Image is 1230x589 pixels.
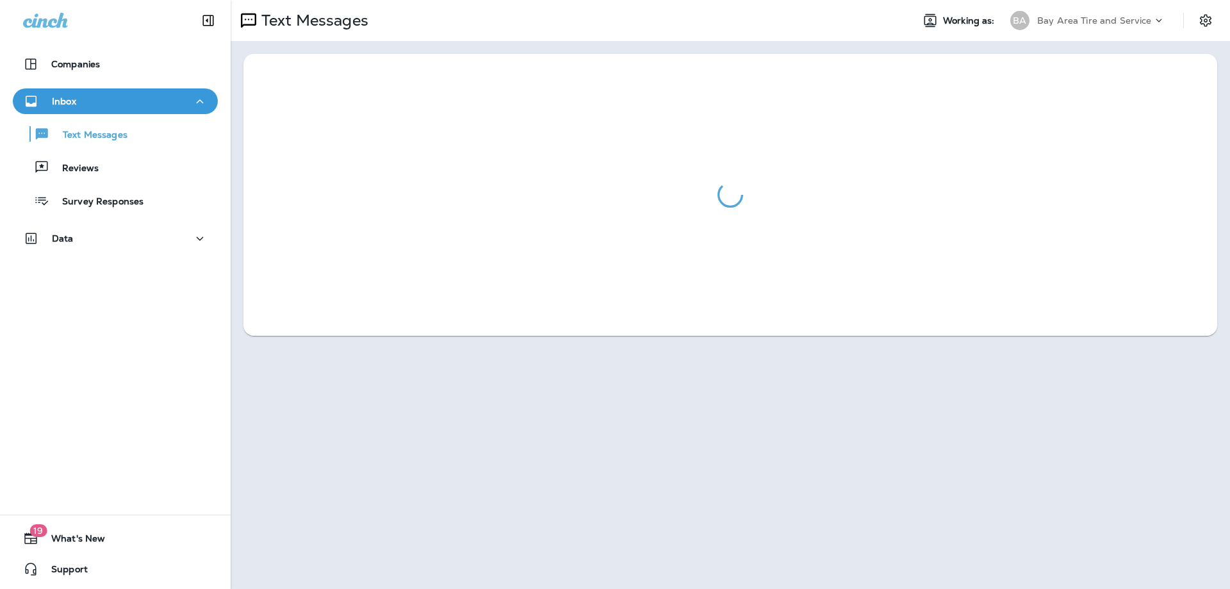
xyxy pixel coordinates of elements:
[50,129,127,142] p: Text Messages
[13,120,218,147] button: Text Messages
[51,59,100,69] p: Companies
[13,187,218,214] button: Survey Responses
[256,11,368,30] p: Text Messages
[38,533,105,549] span: What's New
[1194,9,1217,32] button: Settings
[52,233,74,244] p: Data
[49,163,99,175] p: Reviews
[13,154,218,181] button: Reviews
[13,226,218,251] button: Data
[13,51,218,77] button: Companies
[49,196,143,208] p: Survey Responses
[13,526,218,551] button: 19What's New
[1037,15,1152,26] p: Bay Area Tire and Service
[1010,11,1029,30] div: BA
[13,88,218,114] button: Inbox
[29,524,47,537] span: 19
[38,564,88,579] span: Support
[13,556,218,582] button: Support
[943,15,997,26] span: Working as:
[190,8,226,33] button: Collapse Sidebar
[52,96,76,106] p: Inbox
